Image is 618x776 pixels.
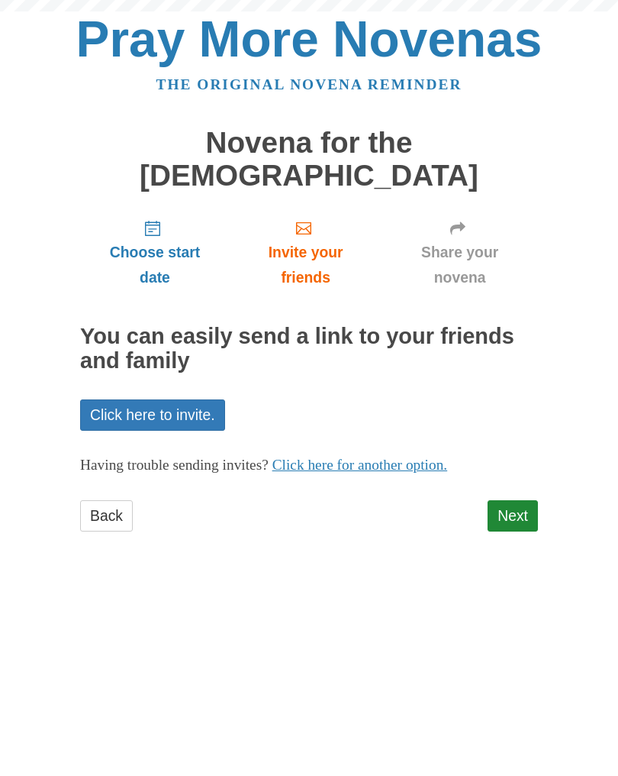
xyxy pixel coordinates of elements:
span: Share your novena [397,240,523,290]
a: Share your novena [381,207,538,298]
a: Invite your friends [230,207,381,298]
a: Click here for another option. [272,457,448,473]
a: Back [80,500,133,532]
span: Having trouble sending invites? [80,457,269,473]
h1: Novena for the [DEMOGRAPHIC_DATA] [80,127,538,192]
a: Pray More Novenas [76,11,542,67]
span: Choose start date [95,240,214,290]
a: The original novena reminder [156,76,462,92]
h2: You can easily send a link to your friends and family [80,325,538,373]
a: Next [488,500,538,532]
a: Choose start date [80,207,230,298]
a: Click here to invite. [80,399,225,431]
span: Invite your friends [245,240,366,290]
